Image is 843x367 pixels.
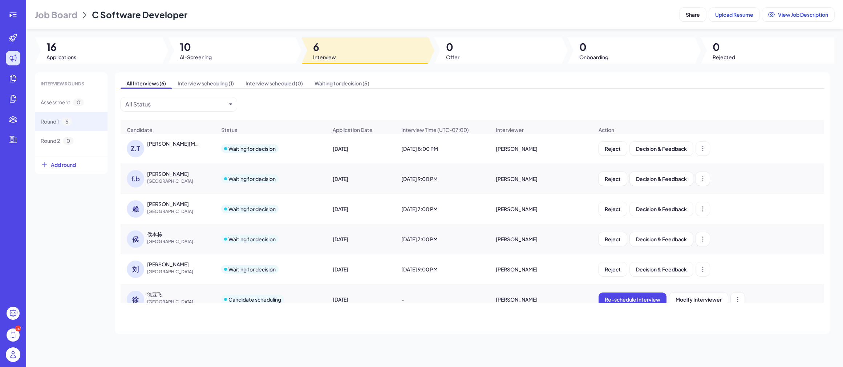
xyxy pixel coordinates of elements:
[172,78,240,88] span: Interview scheduling (1)
[490,229,592,249] div: [PERSON_NAME]
[636,176,687,182] span: Decision & Feedback
[92,9,187,20] span: C Software Developer
[127,200,144,218] div: 赖
[605,236,621,242] span: Reject
[605,206,621,212] span: Reject
[579,40,608,53] span: 0
[46,53,76,61] span: Applications
[15,326,21,331] div: 157
[396,229,489,249] div: [DATE] 7:00 PM
[309,78,375,88] span: Waiting for decision (5)
[599,172,627,186] button: Reject
[46,40,76,53] span: 16
[221,126,237,133] span: Status
[41,118,59,125] span: Round 1
[127,170,144,187] div: f.b
[490,169,592,189] div: [PERSON_NAME]
[401,126,469,133] span: Interview Time (UTC-07:00)
[599,142,627,156] button: Reject
[127,291,144,308] div: 徐
[51,161,76,168] span: Add round
[180,40,212,53] span: 10
[228,145,276,152] div: Waiting for decision
[333,126,373,133] span: Application Date
[605,145,621,152] span: Reject
[605,176,621,182] span: Reject
[778,11,828,18] span: View Job Description
[496,126,524,133] span: Interviewer
[630,262,693,276] button: Decision & Feedback
[709,8,759,21] button: Upload Resume
[676,296,722,303] span: Modify Interviewer
[35,9,77,20] span: Job Board
[396,138,489,159] div: [DATE] 8:00 PM
[396,199,489,219] div: [DATE] 7:00 PM
[636,266,687,273] span: Decision & Feedback
[147,140,201,147] div: Zhu Tao
[630,232,693,246] button: Decision & Feedback
[630,142,693,156] button: Decision & Feedback
[579,53,608,61] span: Onboarding
[630,202,693,216] button: Decision & Feedback
[715,11,753,18] span: Upload Resume
[327,229,395,249] div: [DATE]
[396,259,489,279] div: [DATE] 9:00 PM
[599,232,627,246] button: Reject
[147,170,189,177] div: feng bin
[686,11,700,18] span: Share
[147,298,202,306] span: [GEOGRAPHIC_DATA]
[599,293,666,306] button: Re-schedule Interview
[41,137,60,145] span: Round 2
[599,202,627,216] button: Reject
[228,296,281,303] div: Candidate scheduling
[327,199,395,219] div: [DATE]
[313,40,336,53] span: 6
[490,259,592,279] div: [PERSON_NAME]
[147,200,189,207] div: 赖则威
[713,53,735,61] span: Rejected
[127,126,153,133] span: Candidate
[240,78,309,88] span: Interview scheduled (0)
[62,118,72,125] span: 6
[490,289,592,310] div: [PERSON_NAME]
[6,347,20,362] img: user_logo.png
[41,98,70,106] span: Assessment
[630,172,693,186] button: Decision & Feedback
[147,208,202,215] span: [GEOGRAPHIC_DATA]
[327,289,395,310] div: [DATE]
[680,8,706,21] button: Share
[147,291,162,298] div: 徐亚飞
[396,169,489,189] div: [DATE] 9:00 PM
[446,53,459,61] span: Offer
[180,53,212,61] span: AI-Screening
[396,289,489,310] div: -
[599,262,627,276] button: Reject
[762,8,834,21] button: View Job Description
[636,206,687,212] span: Decision & Feedback
[327,169,395,189] div: [DATE]
[35,75,108,93] div: INTERVIEW ROUNDS
[228,175,276,182] div: Waiting for decision
[228,235,276,243] div: Waiting for decision
[605,266,621,273] span: Reject
[127,230,144,248] div: 侯
[490,138,592,159] div: [PERSON_NAME]
[327,138,395,159] div: [DATE]
[125,100,151,109] div: All Status
[121,78,172,88] span: All Interviews (6)
[63,137,74,145] span: 0
[125,100,226,109] button: All Status
[490,199,592,219] div: [PERSON_NAME]
[73,98,84,106] span: 0
[313,53,336,61] span: Interview
[669,293,728,306] button: Modify Interviewer
[713,40,735,53] span: 0
[327,259,395,279] div: [DATE]
[35,155,108,174] button: Add round
[127,140,144,157] div: Z.T
[636,236,687,242] span: Decision & Feedback
[147,178,202,185] span: [GEOGRAPHIC_DATA]
[599,126,614,133] span: Action
[446,40,459,53] span: 0
[228,266,276,273] div: Waiting for decision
